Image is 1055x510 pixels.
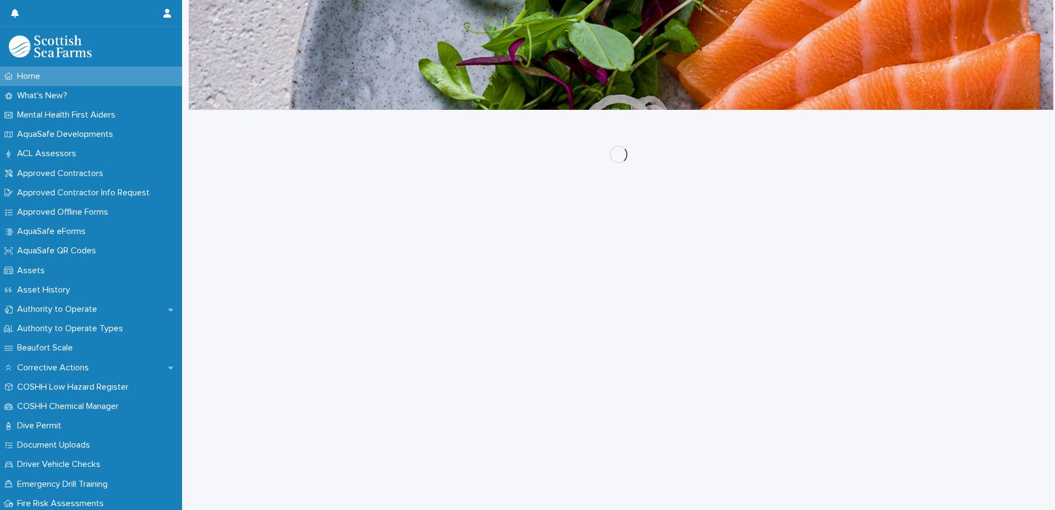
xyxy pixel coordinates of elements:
[13,226,94,237] p: AquaSafe eForms
[13,285,79,295] p: Asset History
[13,479,116,490] p: Emergency Drill Training
[13,71,49,82] p: Home
[13,129,122,140] p: AquaSafe Developments
[13,148,85,159] p: ACL Assessors
[13,498,113,509] p: Fire Risk Assessments
[13,323,132,334] p: Authority to Operate Types
[13,265,54,276] p: Assets
[13,363,98,373] p: Corrective Actions
[13,110,124,120] p: Mental Health First Aiders
[13,459,109,470] p: Driver Vehicle Checks
[13,382,137,392] p: COSHH Low Hazard Register
[9,35,92,57] img: bPIBxiqnSb2ggTQWdOVV
[13,343,82,353] p: Beaufort Scale
[13,168,112,179] p: Approved Contractors
[13,440,99,450] p: Document Uploads
[13,421,70,431] p: Dive Permit
[13,246,105,256] p: AquaSafe QR Codes
[13,207,117,217] p: Approved Offline Forms
[13,188,158,198] p: Approved Contractor Info Request
[13,304,106,315] p: Authority to Operate
[13,401,127,412] p: COSHH Chemical Manager
[13,91,76,101] p: What's New?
